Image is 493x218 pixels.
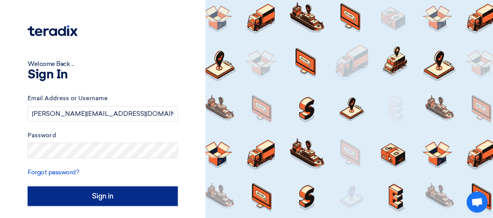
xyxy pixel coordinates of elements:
[28,131,178,140] label: Password
[28,186,178,206] input: Sign in
[28,168,79,176] a: Forgot password?
[28,69,178,81] h1: Sign In
[28,94,178,103] label: Email Address or Username
[28,25,78,36] img: Teradix logo
[466,191,488,213] div: Open chat
[28,59,178,69] div: Welcome Back ...
[28,106,178,122] input: Enter your business email or username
